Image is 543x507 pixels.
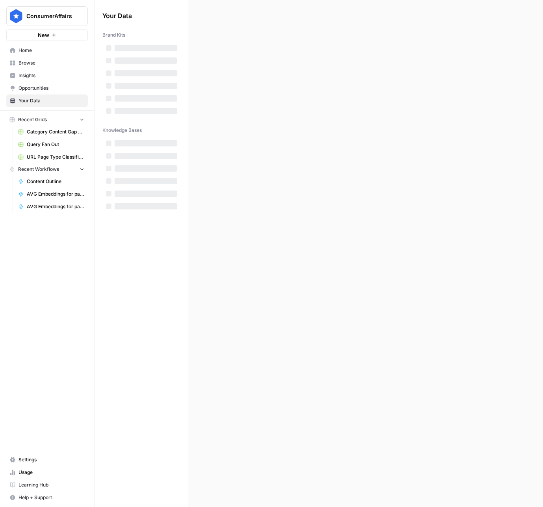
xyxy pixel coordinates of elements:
[6,453,88,466] a: Settings
[102,31,125,39] span: Brand Kits
[38,31,49,39] span: New
[19,494,84,501] span: Help + Support
[6,479,88,491] a: Learning Hub
[27,128,84,135] span: Category Content Gap Analysis
[19,469,84,476] span: Usage
[102,11,171,20] span: Your Data
[15,200,88,213] a: AVG Embeddings for page and Target Keyword - Using Pasted page content
[6,44,88,57] a: Home
[15,151,88,163] a: URL Page Type Classification
[19,481,84,488] span: Learning Hub
[6,57,88,69] a: Browse
[27,141,84,148] span: Query Fan Out
[6,491,88,504] button: Help + Support
[19,97,84,104] span: Your Data
[19,72,84,79] span: Insights
[6,94,88,107] a: Your Data
[6,69,88,82] a: Insights
[15,126,88,138] a: Category Content Gap Analysis
[27,191,84,198] span: AVG Embeddings for page and Target Keyword
[15,138,88,151] a: Query Fan Out
[9,9,23,23] img: ConsumerAffairs Logo
[19,456,84,463] span: Settings
[19,47,84,54] span: Home
[19,59,84,67] span: Browse
[15,188,88,200] a: AVG Embeddings for page and Target Keyword
[6,163,88,175] button: Recent Workflows
[19,85,84,92] span: Opportunities
[15,175,88,188] a: Content Outline
[27,178,84,185] span: Content Outline
[27,154,84,161] span: URL Page Type Classification
[6,466,88,479] a: Usage
[6,6,88,26] button: Workspace: ConsumerAffairs
[27,203,84,210] span: AVG Embeddings for page and Target Keyword - Using Pasted page content
[18,116,47,123] span: Recent Grids
[26,12,74,20] span: ConsumerAffairs
[18,166,59,173] span: Recent Workflows
[6,82,88,94] a: Opportunities
[6,114,88,126] button: Recent Grids
[102,127,142,134] span: Knowledge Bases
[6,29,88,41] button: New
